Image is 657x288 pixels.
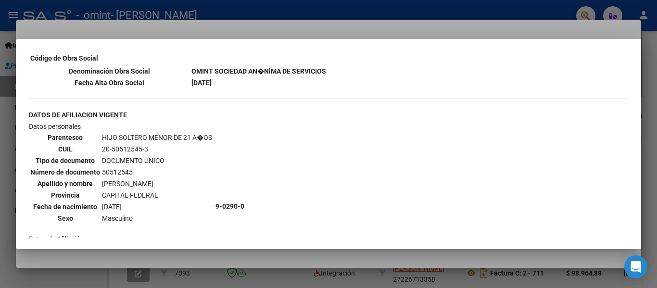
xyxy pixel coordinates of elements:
[101,213,213,224] td: Masculino
[101,132,213,143] td: HIJO SOLTERO MENOR DE 21 A�OS
[101,167,213,177] td: 50512545
[30,190,101,200] th: Provincia
[30,167,101,177] th: Número de documento
[29,111,127,119] b: DATOS DE AFILIACION VIGENTE
[624,255,647,278] div: Open Intercom Messenger
[191,79,212,87] b: [DATE]
[30,144,101,154] th: CUIL
[30,213,101,224] th: Sexo
[101,144,213,154] td: 20-50512545-3
[30,132,101,143] th: Parentesco
[30,155,101,166] th: Tipo de documento
[30,53,99,63] th: Código de Obra Social
[28,66,190,76] th: Denominación Obra Social
[101,190,213,200] td: CAPITAL FEDERAL
[30,178,101,189] th: Apellido y nombre
[101,178,213,189] td: [PERSON_NAME]
[28,77,190,88] th: Fecha Alta Obra Social
[191,67,326,75] b: OMINT SOCIEDAD AN�NlMA DE SERVICIOS
[215,202,244,210] b: 9-0290-0
[101,201,213,212] td: [DATE]
[30,201,101,212] th: Fecha de nacimiento
[101,155,213,166] td: DOCUMENTO UNICO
